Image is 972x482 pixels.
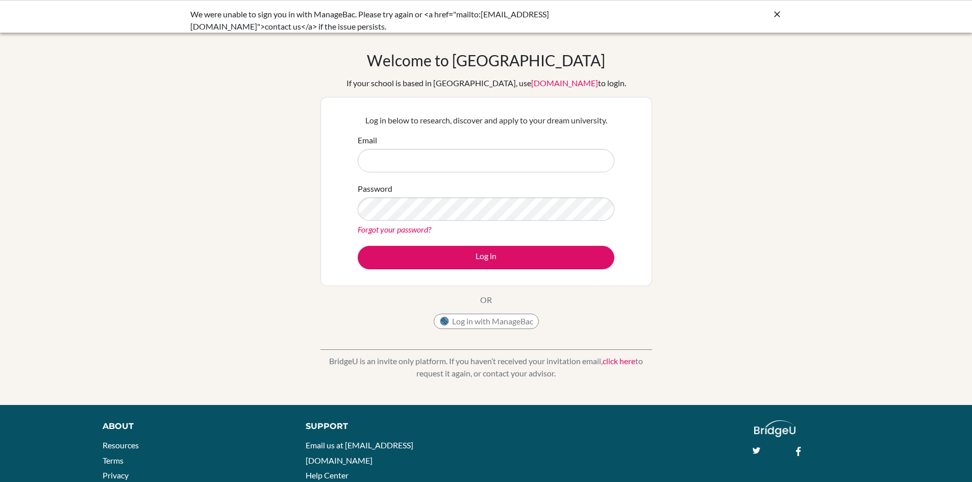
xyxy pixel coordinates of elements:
[603,356,635,366] a: click here
[306,420,474,433] div: Support
[531,78,598,88] a: [DOMAIN_NAME]
[358,246,614,269] button: Log in
[358,134,377,146] label: Email
[103,470,129,480] a: Privacy
[754,420,795,437] img: logo_white@2x-f4f0deed5e89b7ecb1c2cc34c3e3d731f90f0f143d5ea2071677605dd97b5244.png
[480,294,492,306] p: OR
[190,8,629,33] div: We were unable to sign you in with ManageBac. Please try again or <a href="mailto:[EMAIL_ADDRESS]...
[306,470,348,480] a: Help Center
[434,314,539,329] button: Log in with ManageBac
[367,51,605,69] h1: Welcome to [GEOGRAPHIC_DATA]
[306,440,413,465] a: Email us at [EMAIL_ADDRESS][DOMAIN_NAME]
[346,77,626,89] div: If your school is based in [GEOGRAPHIC_DATA], use to login.
[103,440,139,450] a: Resources
[358,114,614,126] p: Log in below to research, discover and apply to your dream university.
[358,224,431,234] a: Forgot your password?
[320,355,652,379] p: BridgeU is an invite only platform. If you haven’t received your invitation email, to request it ...
[103,455,123,465] a: Terms
[358,183,392,195] label: Password
[103,420,283,433] div: About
